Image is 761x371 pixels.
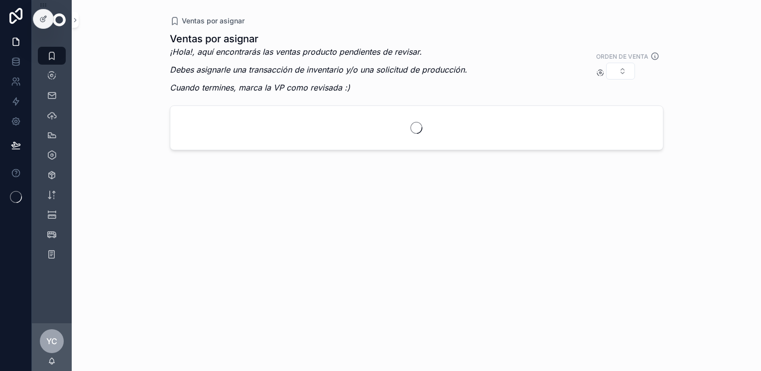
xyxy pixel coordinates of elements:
[46,335,57,347] span: YC
[170,83,350,93] em: Cuando termines, marca la VP como revisada :)
[606,63,635,80] button: Select Button
[170,47,422,57] em: ¡Hola!, aquí encontrarás las ventas producto pendientes de revisar.
[170,32,467,46] h1: Ventas por asignar
[170,65,467,75] em: Debes asignarle una transacción de inventario y/o una solicitud de producción.
[596,52,648,61] label: Orden de venta
[170,16,245,26] a: Ventas por asignar
[32,40,72,277] div: scrollable content
[182,16,245,26] span: Ventas por asignar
